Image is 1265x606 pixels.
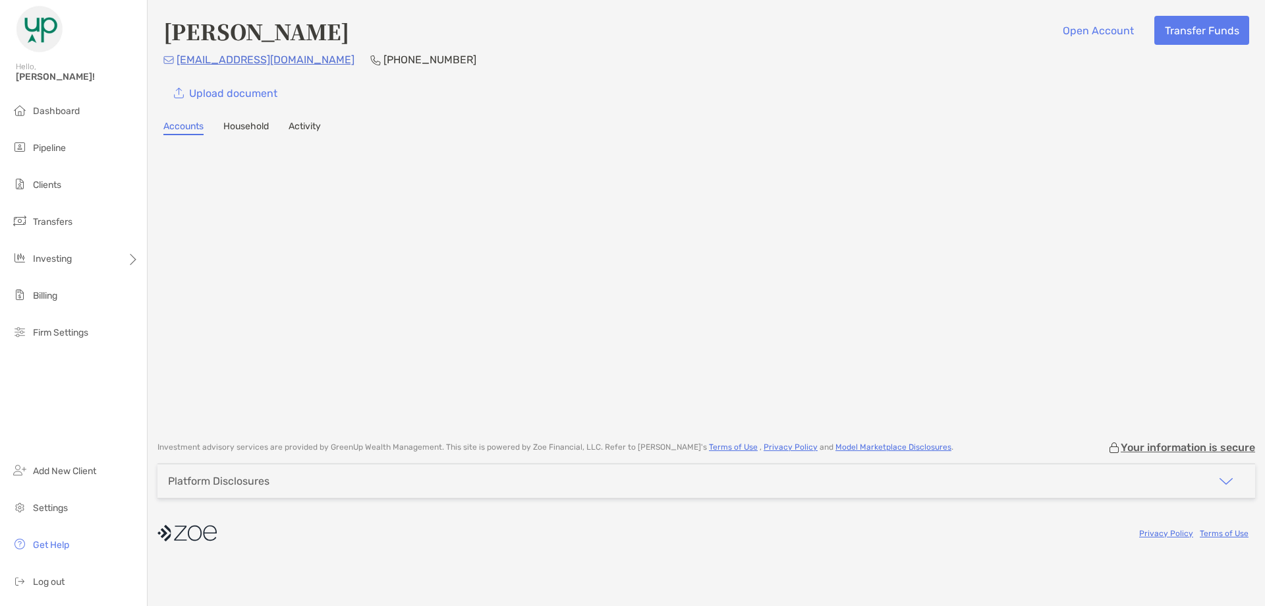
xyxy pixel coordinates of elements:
a: Household [223,121,269,135]
a: Privacy Policy [764,442,818,452]
a: Terms of Use [709,442,758,452]
span: Investing [33,253,72,264]
img: button icon [174,88,184,99]
span: Add New Client [33,466,96,477]
a: Accounts [163,121,204,135]
span: Firm Settings [33,327,88,338]
span: Billing [33,290,57,301]
span: [PERSON_NAME]! [16,71,139,82]
a: Upload document [163,78,287,107]
img: investing icon [12,250,28,266]
p: [EMAIL_ADDRESS][DOMAIN_NAME] [177,51,354,68]
img: transfers icon [12,213,28,229]
button: Open Account [1052,16,1144,45]
img: clients icon [12,176,28,192]
span: Clients [33,179,61,191]
img: company logo [157,518,217,548]
img: billing icon [12,287,28,303]
img: Zoe Logo [16,5,63,53]
img: icon arrow [1218,473,1234,489]
a: Model Marketplace Disclosures [835,442,951,452]
p: Investment advisory services are provided by GreenUp Wealth Management . This site is powered by ... [157,442,953,452]
a: Privacy Policy [1139,529,1193,538]
span: Pipeline [33,142,66,154]
span: Transfers [33,216,72,227]
img: Email Icon [163,56,174,64]
a: Terms of Use [1200,529,1249,538]
img: get-help icon [12,536,28,552]
img: Phone Icon [370,55,381,65]
img: add_new_client icon [12,462,28,478]
img: logout icon [12,573,28,589]
button: Transfer Funds [1154,16,1249,45]
a: Activity [289,121,321,135]
img: pipeline icon [12,139,28,155]
span: Dashboard [33,106,80,117]
p: Your information is secure [1121,441,1255,454]
span: Settings [33,502,68,514]
img: firm-settings icon [12,324,28,340]
span: Log out [33,576,65,588]
div: Platform Disclosures [168,475,269,487]
h4: [PERSON_NAME] [163,16,349,46]
img: settings icon [12,499,28,515]
p: [PHONE_NUMBER] [383,51,476,68]
span: Get Help [33,539,69,551]
img: dashboard icon [12,102,28,118]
